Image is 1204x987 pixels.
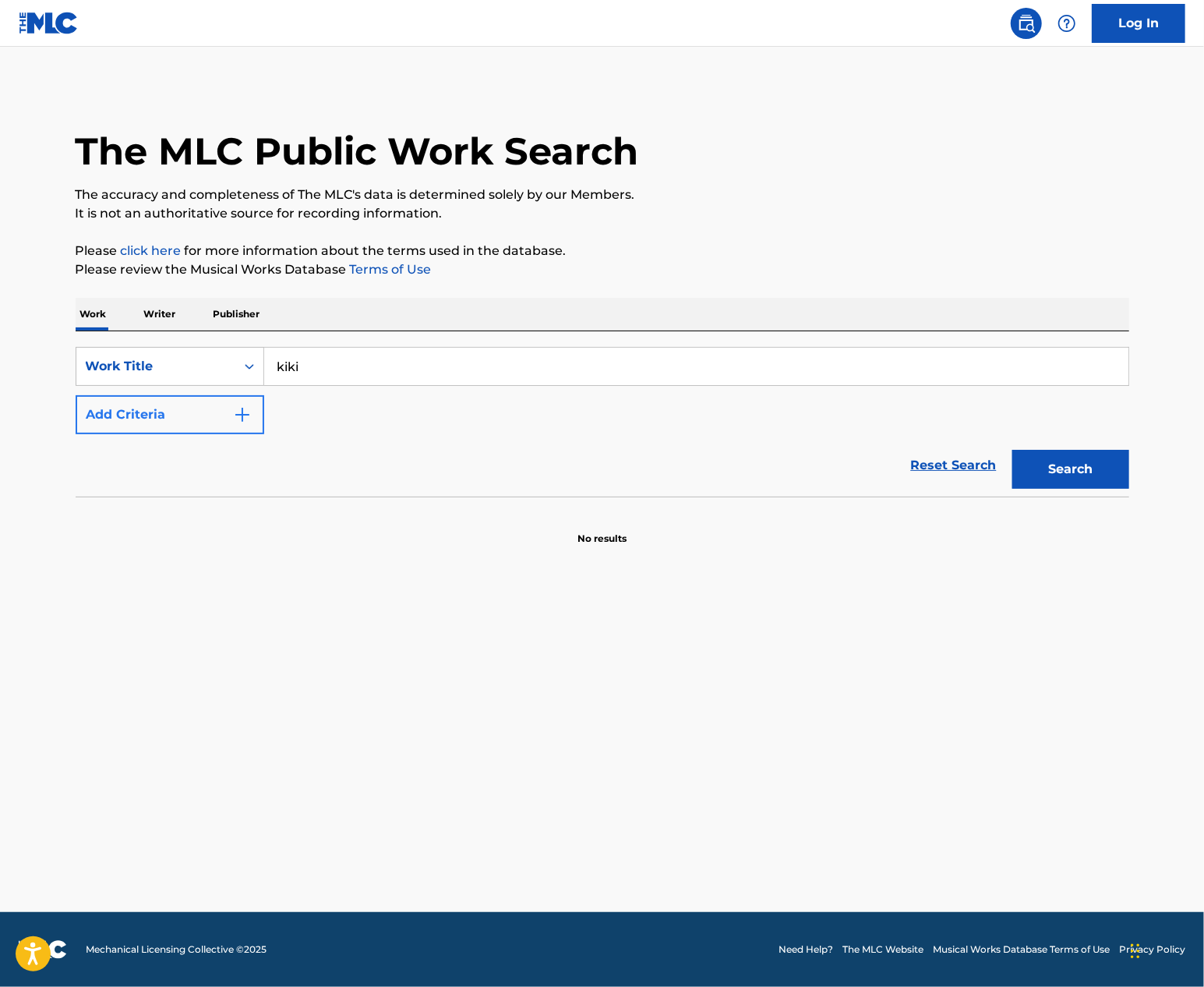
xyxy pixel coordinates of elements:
[903,448,1005,483] a: Reset Search
[139,298,181,331] p: Writer
[76,186,1129,204] p: The accuracy and completeness of The MLC's data is determined solely by our Members.
[86,357,226,376] div: Work Title
[209,298,265,331] p: Publisher
[842,943,923,957] a: The MLC Website
[76,347,1129,497] form: Search Form
[76,260,1129,279] p: Please review the Musical Works Database
[577,513,627,546] p: No results
[933,943,1110,957] a: Musical Works Database Terms of Use
[779,943,833,957] a: Need Help?
[121,243,182,258] a: click here
[1131,928,1140,975] div: Drag
[1119,943,1185,957] a: Privacy Policy
[76,298,111,331] p: Work
[233,405,252,424] img: 9d2ae6d4665cec9f34b9.svg
[1126,912,1204,987] iframe: Chat Widget
[1051,8,1082,39] div: Help
[76,395,264,434] button: Add Criteria
[347,262,432,277] a: Terms of Use
[86,943,267,957] span: Mechanical Licensing Collective © 2025
[1057,14,1076,33] img: help
[76,128,639,175] h1: The MLC Public Work Search
[19,12,79,34] img: MLC Logo
[1017,14,1036,33] img: search
[1092,4,1185,43] a: Log In
[19,940,67,959] img: logo
[76,204,1129,223] p: It is not an authoritative source for recording information.
[76,242,1129,260] p: Please for more information about the terms used in the database.
[1011,8,1042,39] a: Public Search
[1012,450,1129,489] button: Search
